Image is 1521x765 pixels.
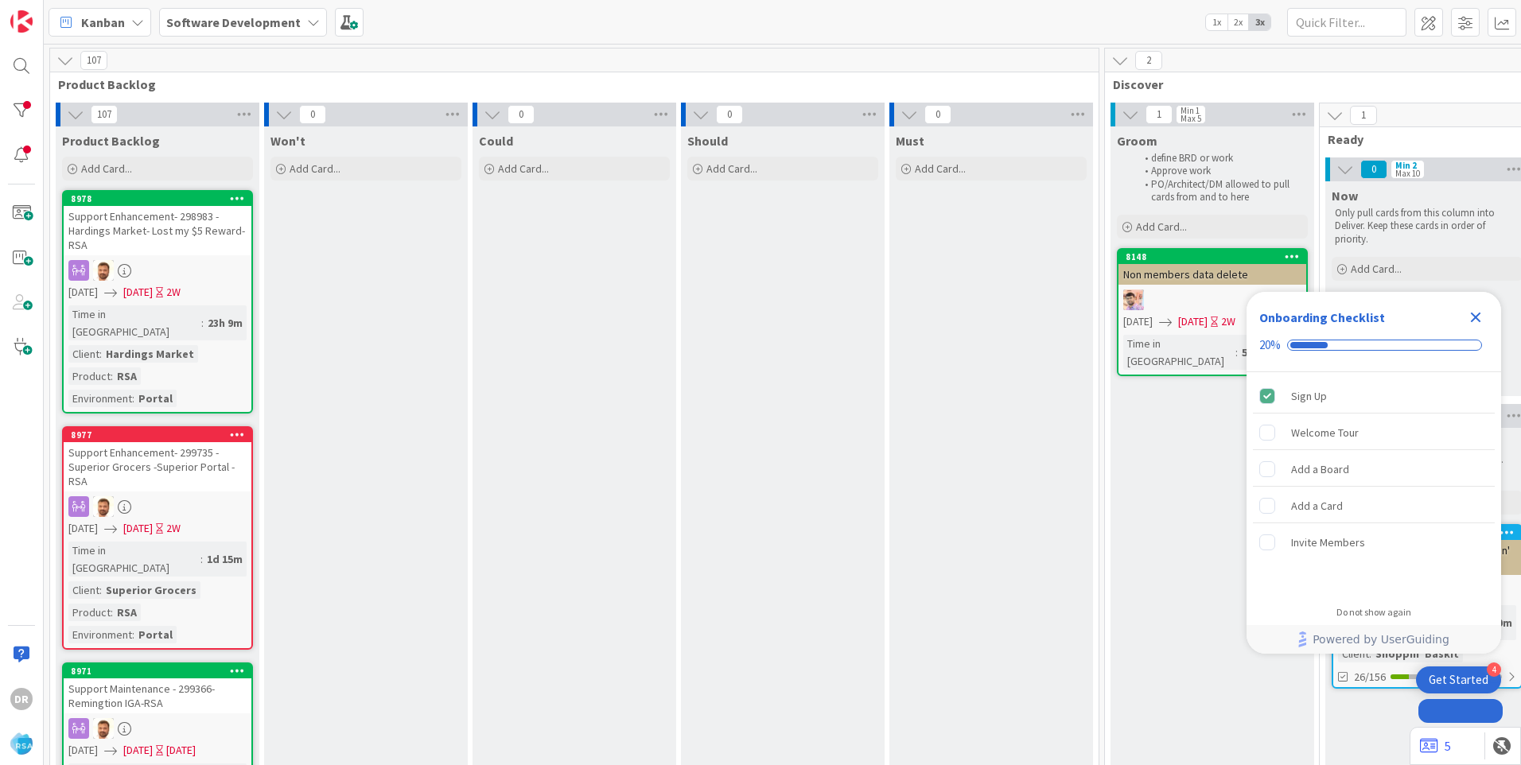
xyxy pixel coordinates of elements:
div: 8148 [1126,251,1306,262]
div: Non members data delete [1118,264,1306,285]
div: 8977 [71,429,251,441]
div: Add a Board [1291,460,1349,479]
div: Add a Board is incomplete. [1253,452,1495,487]
span: Groom [1117,133,1157,149]
img: RS [1123,289,1144,310]
div: Checklist Container [1247,292,1501,654]
div: Invite Members [1291,533,1365,552]
a: 8977Support Enhancement- 299735 - Superior Grocers -Superior Portal - RSAAS[DATE][DATE]2WTime in ... [62,426,253,650]
span: Add Card... [1351,262,1402,276]
div: 53d 3h 33m [1238,344,1301,361]
div: RSA [113,367,141,385]
div: 4 [1487,662,1501,677]
div: 8977Support Enhancement- 299735 - Superior Grocers -Superior Portal - RSA [64,428,251,491]
div: Environment [68,390,132,407]
a: 8978Support Enhancement- 298983 - Hardings Market- Lost my $5 Reward- RSAAS[DATE][DATE]2WTime in ... [62,190,253,414]
div: 8148 [1118,250,1306,264]
div: AS [64,496,251,517]
span: 2x [1227,14,1249,30]
span: 0 [299,105,326,124]
span: : [99,345,102,363]
span: Ready [1328,131,1515,147]
span: [DATE] [123,520,153,537]
div: Product [68,367,111,385]
div: Client [68,581,99,599]
span: Now [1332,188,1358,204]
div: Hardings Market [102,345,198,363]
span: 0 [508,105,535,124]
div: Invite Members is incomplete. [1253,525,1495,560]
span: Could [479,133,513,149]
div: Portal [134,626,177,643]
b: Software Development [166,14,301,30]
span: 0 [716,105,743,124]
div: 1d 15m [203,550,247,568]
span: 107 [80,51,107,70]
span: [DATE] [68,284,98,301]
div: 2W [166,520,181,537]
span: : [111,604,113,621]
div: Max 5 [1181,115,1201,122]
span: 3x [1249,14,1270,30]
span: 2 [1135,51,1162,70]
div: [DATE] [166,742,196,759]
span: Won't [270,133,305,149]
span: Add Card... [1136,219,1187,234]
li: define BRD or work [1136,152,1305,165]
div: 20% [1259,338,1281,352]
div: AS [64,718,251,739]
div: 8148Non members data delete [1118,250,1306,285]
div: RS [1118,289,1306,310]
div: Welcome Tour is incomplete. [1253,415,1495,450]
span: : [132,626,134,643]
div: Min 1 [1181,107,1200,115]
div: Time in [GEOGRAPHIC_DATA] [68,305,201,340]
span: Add Card... [915,161,966,176]
span: 1 [1146,105,1173,124]
div: Get Started [1429,672,1488,688]
span: : [1235,344,1238,361]
p: Only pull cards from this column into Deliver. Keep these cards in order of priority. [1335,207,1519,246]
div: Close Checklist [1463,305,1488,330]
span: Add Card... [81,161,132,176]
div: 8977 [64,428,251,442]
div: Onboarding Checklist [1259,308,1385,327]
span: Powered by UserGuiding [1313,630,1449,649]
div: Add a Card [1291,496,1343,515]
div: Environment [68,626,132,643]
div: Client [68,345,99,363]
div: Support Maintenance - 299366- Remingtion IGA-RSA [64,678,251,713]
span: Discover [1113,76,1521,92]
div: 8971Support Maintenance - 299366- Remingtion IGA-RSA [64,664,251,713]
div: AS [64,260,251,281]
div: Checklist progress: 20% [1259,338,1488,352]
div: 8971 [64,664,251,678]
div: 8978 [71,193,251,204]
span: 107 [91,105,118,124]
span: Should [687,133,728,149]
div: 2W [166,284,181,301]
input: Quick Filter... [1287,8,1406,37]
div: Footer [1247,625,1501,654]
div: DR [10,688,33,710]
span: 26/156 [1354,669,1386,685]
div: Sign Up [1291,386,1327,406]
span: [DATE] [1123,313,1153,330]
div: Sign Up is complete. [1253,379,1495,414]
div: Support Enhancement- 298983 - Hardings Market- Lost my $5 Reward- RSA [64,206,251,255]
span: [DATE] [68,520,98,537]
img: Visit kanbanzone.com [10,10,33,33]
img: AS [93,260,114,281]
span: 1x [1206,14,1227,30]
li: PO/Architect/DM allowed to pull cards from and to here [1136,178,1305,204]
div: Superior Grocers [102,581,200,599]
div: Support Enhancement- 299735 - Superior Grocers -Superior Portal - RSA [64,442,251,491]
div: Open Get Started checklist, remaining modules: 4 [1416,666,1501,693]
div: Time in [GEOGRAPHIC_DATA] [68,542,200,577]
span: Add Card... [498,161,549,176]
div: Max 10 [1395,169,1420,177]
img: avatar [10,732,33,755]
a: 8148Non members data deleteRS[DATE][DATE]2WTime in [GEOGRAPHIC_DATA]:53d 3h 33m [1117,248,1308,376]
span: Add Card... [290,161,340,176]
span: Must [896,133,924,149]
